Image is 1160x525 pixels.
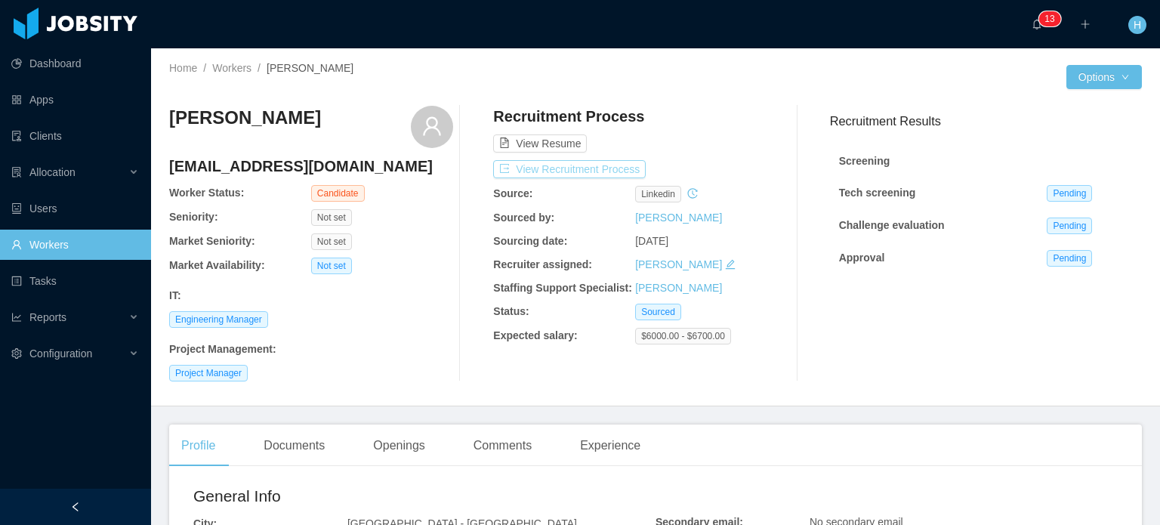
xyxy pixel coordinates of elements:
span: Candidate [311,185,365,202]
span: Project Manager [169,365,248,381]
b: Market Availability: [169,259,265,271]
i: icon: history [687,188,698,199]
i: icon: solution [11,167,22,178]
a: Workers [212,62,251,74]
span: Pending [1047,218,1092,234]
strong: Challenge evaluation [839,219,945,231]
sup: 13 [1038,11,1060,26]
b: Sourcing date: [493,235,567,247]
span: Not set [311,233,352,250]
span: Configuration [29,347,92,360]
div: Documents [251,425,337,467]
i: icon: edit [725,259,736,270]
button: icon: exportView Recruitment Process [493,160,646,178]
button: icon: file-textView Resume [493,134,587,153]
span: H [1134,16,1141,34]
b: Expected salary: [493,329,577,341]
b: Sourced by: [493,212,554,224]
b: Project Management : [169,343,276,355]
i: icon: user [421,116,443,137]
a: icon: auditClients [11,121,139,151]
span: Pending [1047,250,1092,267]
i: icon: line-chart [11,312,22,323]
a: Home [169,62,197,74]
b: Status: [493,305,529,317]
span: Reports [29,311,66,323]
a: [PERSON_NAME] [635,212,722,224]
span: Not set [311,258,352,274]
span: linkedin [635,186,681,202]
h3: Recruitment Results [830,112,1142,131]
span: Engineering Manager [169,311,268,328]
span: / [203,62,206,74]
b: Staffing Support Specialist: [493,282,632,294]
a: icon: file-textView Resume [493,137,587,150]
i: icon: plus [1080,19,1091,29]
span: Pending [1047,185,1092,202]
b: Seniority: [169,211,218,223]
a: icon: profileTasks [11,266,139,296]
h3: [PERSON_NAME] [169,106,321,130]
strong: Screening [839,155,890,167]
b: Market Seniority: [169,235,255,247]
b: Worker Status: [169,187,244,199]
h4: [EMAIL_ADDRESS][DOMAIN_NAME] [169,156,453,177]
span: $6000.00 - $6700.00 [635,328,731,344]
a: icon: appstoreApps [11,85,139,115]
div: Profile [169,425,227,467]
b: Recruiter assigned: [493,258,592,270]
a: icon: userWorkers [11,230,139,260]
span: Not set [311,209,352,226]
b: IT : [169,289,181,301]
i: icon: bell [1032,19,1042,29]
a: icon: robotUsers [11,193,139,224]
span: [DATE] [635,235,668,247]
strong: Tech screening [839,187,916,199]
p: 3 [1050,11,1055,26]
span: Allocation [29,166,76,178]
a: [PERSON_NAME] [635,258,722,270]
b: Source: [493,187,532,199]
strong: Approval [839,252,885,264]
i: icon: setting [11,348,22,359]
a: [PERSON_NAME] [635,282,722,294]
span: / [258,62,261,74]
p: 1 [1044,11,1050,26]
div: Experience [568,425,652,467]
span: Sourced [635,304,681,320]
div: Comments [461,425,544,467]
a: icon: pie-chartDashboard [11,48,139,79]
span: [PERSON_NAME] [267,62,353,74]
h2: General Info [193,484,656,508]
div: Openings [361,425,437,467]
a: icon: exportView Recruitment Process [493,163,646,175]
button: Optionsicon: down [1066,65,1142,89]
